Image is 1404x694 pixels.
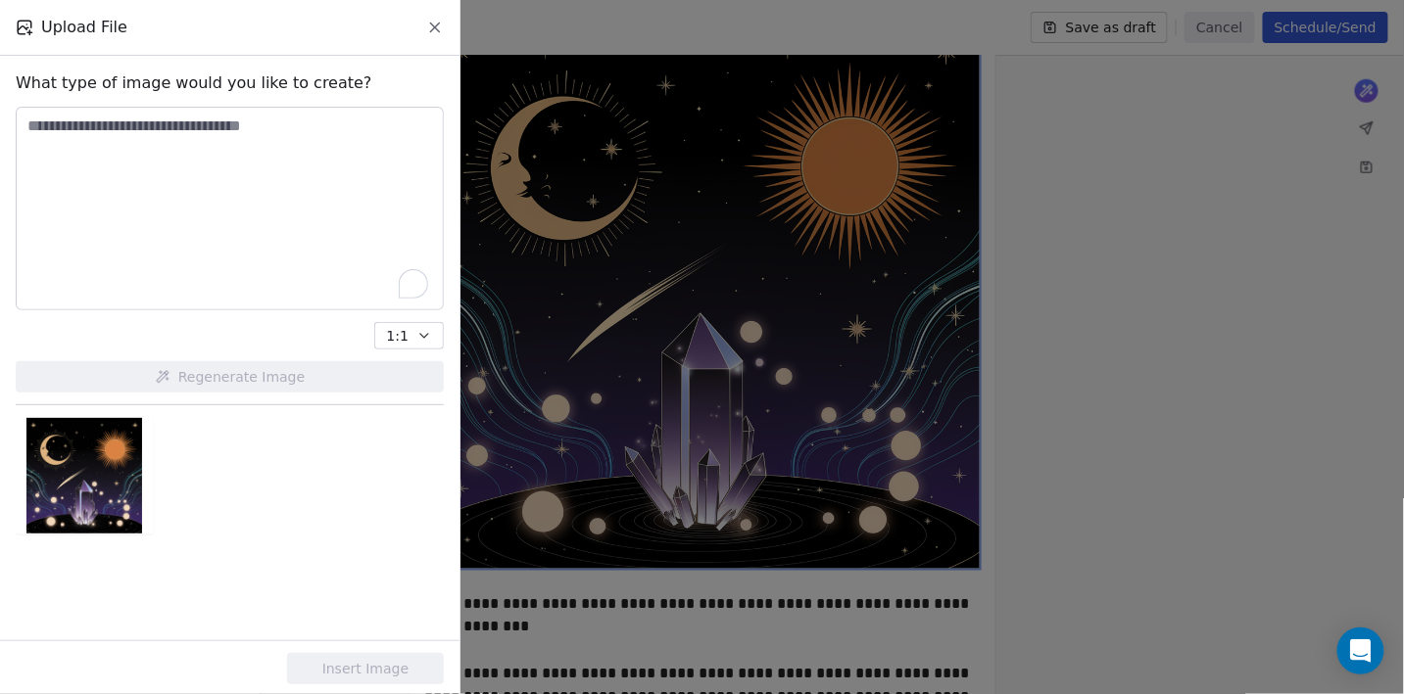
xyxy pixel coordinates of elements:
[386,326,409,347] span: 1:1
[1337,627,1384,674] div: Open Intercom Messenger
[17,108,443,309] textarea: To enrich screen reader interactions, please activate Accessibility in Grammarly extension settings
[16,71,372,95] span: What type of image would you like to create?
[41,16,127,39] span: Upload File
[16,361,444,393] button: Regenerate Image
[287,653,444,684] button: Insert Image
